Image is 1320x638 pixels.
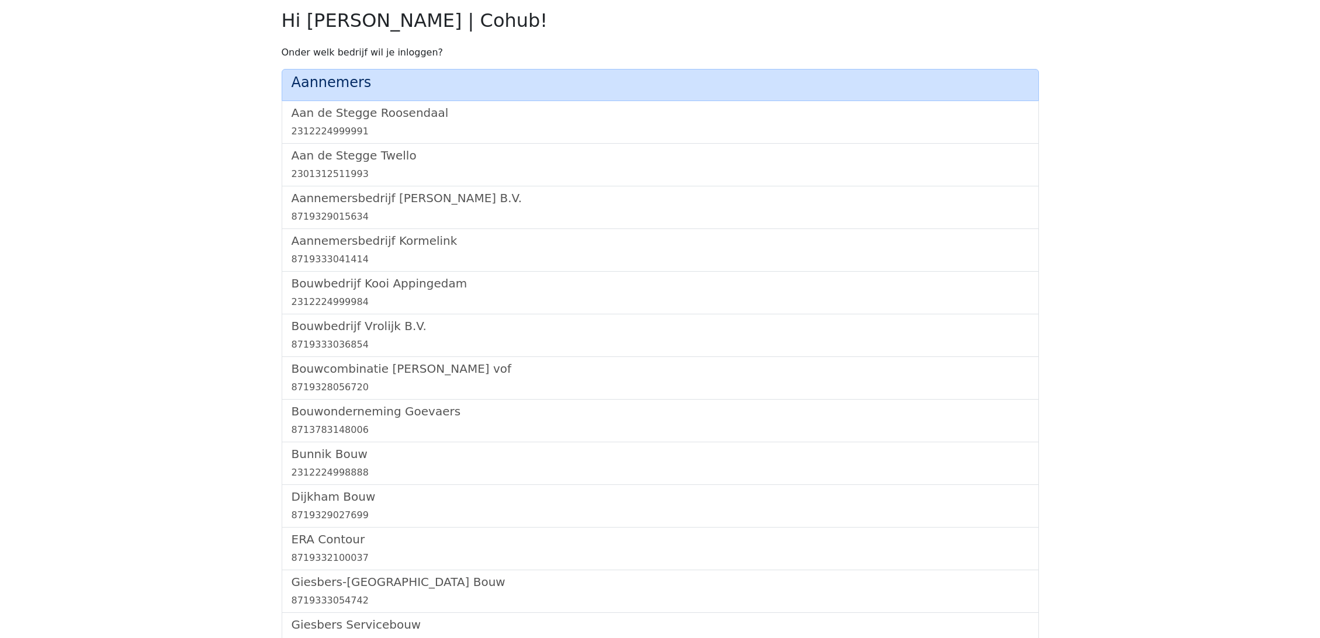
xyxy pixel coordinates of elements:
[292,618,1029,632] h5: Giesbers Servicebouw
[292,319,1029,333] h5: Bouwbedrijf Vrolijk B.V.
[292,106,1029,138] a: Aan de Stegge Roosendaal2312224999991
[292,575,1029,608] a: Giesbers-[GEOGRAPHIC_DATA] Bouw8719333054742
[282,9,1039,32] h2: Hi [PERSON_NAME] | Cohub!
[292,404,1029,418] h5: Bouwonderneming Goevaers
[292,106,1029,120] h5: Aan de Stegge Roosendaal
[292,124,1029,138] div: 2312224999991
[292,319,1029,352] a: Bouwbedrijf Vrolijk B.V.8719333036854
[292,74,1029,91] h4: Aannemers
[292,210,1029,224] div: 8719329015634
[292,404,1029,437] a: Bouwonderneming Goevaers8713783148006
[292,167,1029,181] div: 2301312511993
[292,338,1029,352] div: 8719333036854
[292,532,1029,546] h5: ERA Contour
[292,276,1029,290] h5: Bouwbedrijf Kooi Appingedam
[292,508,1029,522] div: 8719329027699
[292,466,1029,480] div: 2312224998888
[292,490,1029,522] a: Dijkham Bouw8719329027699
[292,276,1029,309] a: Bouwbedrijf Kooi Appingedam2312224999984
[292,532,1029,565] a: ERA Contour8719332100037
[292,148,1029,181] a: Aan de Stegge Twello2301312511993
[282,46,1039,60] p: Onder welk bedrijf wil je inloggen?
[292,234,1029,248] h5: Aannemersbedrijf Kormelink
[292,490,1029,504] h5: Dijkham Bouw
[292,191,1029,224] a: Aannemersbedrijf [PERSON_NAME] B.V.8719329015634
[292,551,1029,565] div: 8719332100037
[292,234,1029,266] a: Aannemersbedrijf Kormelink8719333041414
[292,191,1029,205] h5: Aannemersbedrijf [PERSON_NAME] B.V.
[292,362,1029,376] h5: Bouwcombinatie [PERSON_NAME] vof
[292,594,1029,608] div: 8719333054742
[292,447,1029,480] a: Bunnik Bouw2312224998888
[292,148,1029,162] h5: Aan de Stegge Twello
[292,295,1029,309] div: 2312224999984
[292,380,1029,394] div: 8719328056720
[292,252,1029,266] div: 8719333041414
[292,575,1029,589] h5: Giesbers-[GEOGRAPHIC_DATA] Bouw
[292,362,1029,394] a: Bouwcombinatie [PERSON_NAME] vof8719328056720
[292,423,1029,437] div: 8713783148006
[292,447,1029,461] h5: Bunnik Bouw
